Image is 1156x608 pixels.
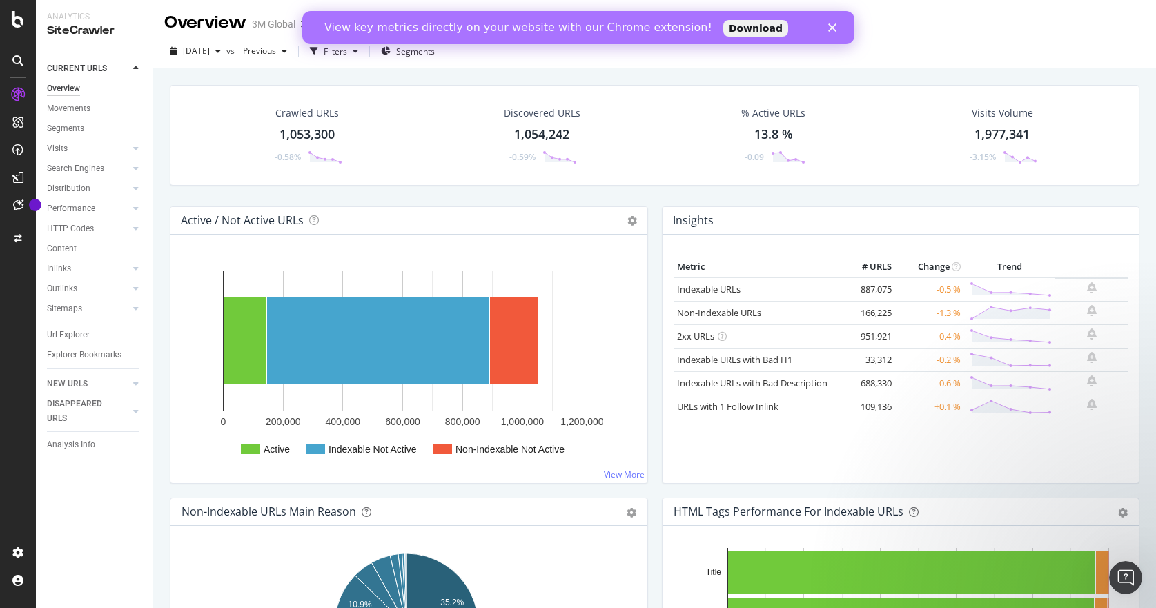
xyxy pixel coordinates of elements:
[47,121,143,136] a: Segments
[47,161,129,176] a: Search Engines
[673,211,714,230] h4: Insights
[164,11,246,35] div: Overview
[375,40,440,62] button: Segments
[47,438,143,452] a: Analysis Info
[221,416,226,427] text: 0
[47,141,68,156] div: Visits
[302,11,854,44] iframe: To enrich screen reader interactions, please activate Accessibility in Grammarly extension settings
[181,211,304,230] h4: Active / Not Active URLs
[47,81,80,96] div: Overview
[182,504,356,518] div: Non-Indexable URLs Main Reason
[324,46,347,57] div: Filters
[964,257,1055,277] th: Trend
[47,222,94,236] div: HTTP Codes
[47,397,129,426] a: DISAPPEARED URLS
[509,151,536,163] div: -0.59%
[604,469,645,480] a: View More
[895,277,964,302] td: -0.5 %
[674,257,841,277] th: Metric
[47,202,129,216] a: Performance
[895,301,964,324] td: -1.3 %
[840,257,895,277] th: # URLS
[1118,508,1128,518] div: gear
[705,567,721,577] text: Title
[970,151,996,163] div: -3.15%
[280,126,335,144] div: 1,053,300
[47,242,143,256] a: Content
[47,141,129,156] a: Visits
[326,416,361,427] text: 400,000
[275,106,339,120] div: Crawled URLs
[677,330,714,342] a: 2xx URLs
[47,101,90,116] div: Movements
[47,377,129,391] a: NEW URLS
[972,106,1033,120] div: Visits Volume
[1109,561,1142,594] iframe: Intercom live chat
[455,444,565,455] text: Non-Indexable Not Active
[840,348,895,371] td: 33,312
[840,301,895,324] td: 166,225
[754,126,793,144] div: 13.8 %
[1087,328,1097,340] div: bell-plus
[47,202,95,216] div: Performance
[1087,305,1097,316] div: bell-plus
[304,40,364,62] button: Filters
[47,61,129,76] a: CURRENT URLS
[264,444,290,455] text: Active
[895,348,964,371] td: -0.2 %
[237,40,293,62] button: Previous
[47,282,129,296] a: Outlinks
[895,257,964,277] th: Change
[677,306,761,319] a: Non-Indexable URLs
[627,508,636,518] div: gear
[741,106,805,120] div: % Active URLs
[164,40,226,62] button: [DATE]
[226,45,237,57] span: vs
[974,126,1030,144] div: 1,977,341
[47,262,129,276] a: Inlinks
[47,101,143,116] a: Movements
[275,151,301,163] div: -0.58%
[445,416,480,427] text: 800,000
[301,19,309,29] div: arrow-right-arrow-left
[396,46,435,57] span: Segments
[895,395,964,418] td: +0.1 %
[237,45,276,57] span: Previous
[385,416,420,427] text: 600,000
[895,324,964,348] td: -0.4 %
[47,438,95,452] div: Analysis Info
[560,416,603,427] text: 1,200,000
[47,282,77,296] div: Outlinks
[47,302,82,316] div: Sitemaps
[840,277,895,302] td: 887,075
[440,598,464,607] text: 35.2%
[1087,282,1097,293] div: bell-plus
[514,126,569,144] div: 1,054,242
[47,262,71,276] div: Inlinks
[47,377,88,391] div: NEW URLS
[840,371,895,395] td: 688,330
[47,348,121,362] div: Explorer Bookmarks
[252,17,295,31] div: 3M Global
[47,161,104,176] div: Search Engines
[1087,375,1097,386] div: bell-plus
[677,377,827,389] a: Indexable URLs with Bad Description
[182,257,631,472] svg: A chart.
[47,328,143,342] a: Url Explorer
[266,416,301,427] text: 200,000
[840,395,895,418] td: 109,136
[47,61,107,76] div: CURRENT URLS
[1087,352,1097,363] div: bell-plus
[47,302,129,316] a: Sitemaps
[840,324,895,348] td: 951,921
[47,121,84,136] div: Segments
[47,348,143,362] a: Explorer Bookmarks
[745,151,764,163] div: -0.09
[47,23,141,39] div: SiteCrawler
[677,283,741,295] a: Indexable URLs
[895,371,964,395] td: -0.6 %
[47,397,117,426] div: DISAPPEARED URLS
[677,353,792,366] a: Indexable URLs with Bad H1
